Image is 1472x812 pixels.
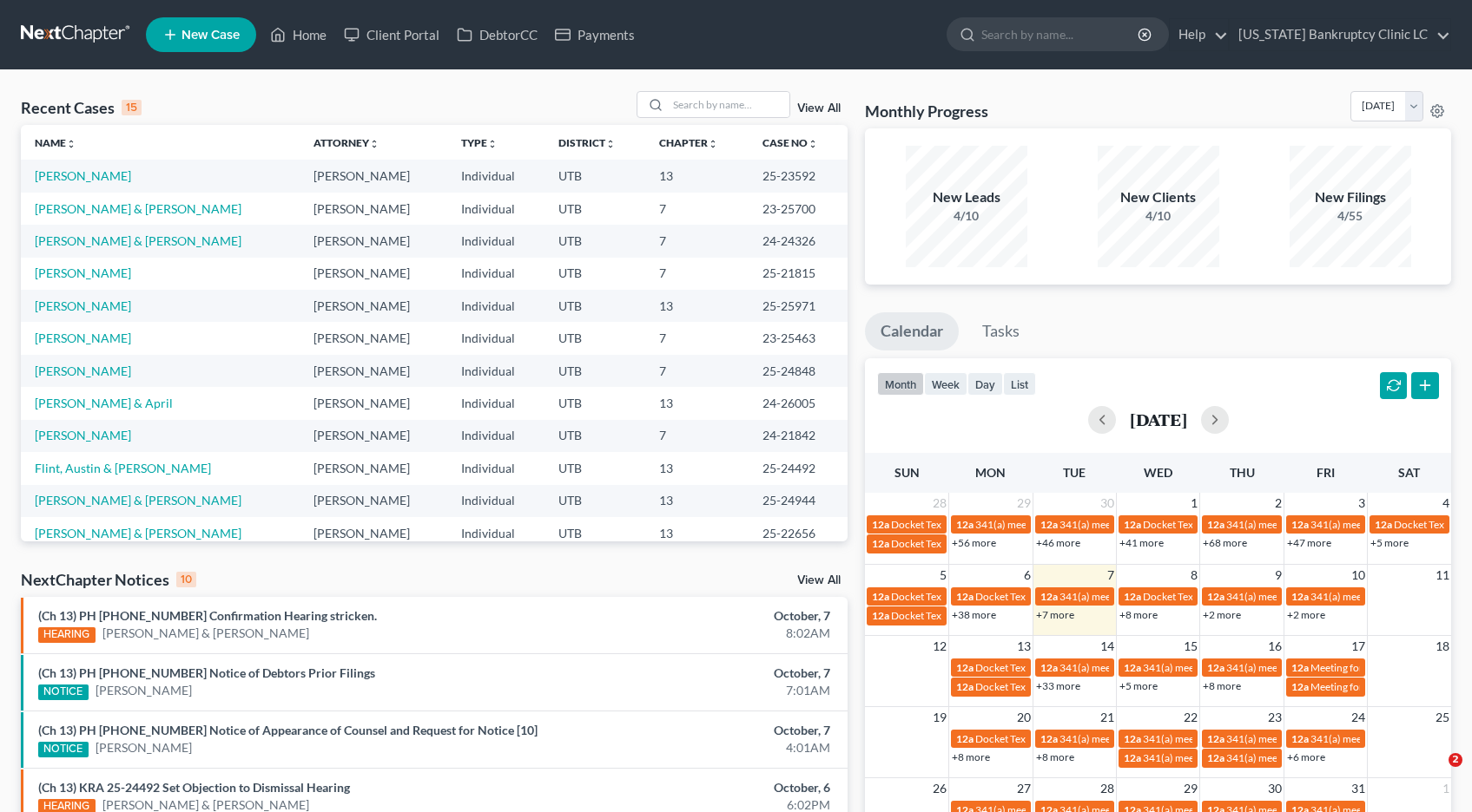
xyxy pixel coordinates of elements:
span: Docket Text: for [PERSON_NAME] [975,732,1131,745]
div: NOTICE [38,742,89,757]
td: Individual [447,387,545,419]
td: UTB [545,355,646,387]
td: UTB [545,160,646,192]
td: [PERSON_NAME] [300,485,447,517]
td: [PERSON_NAME] [300,193,447,225]
a: +2 more [1287,608,1325,621]
span: 7 [1106,565,1116,586]
a: Payments [546,19,644,50]
a: [US_STATE] Bankruptcy Clinic LC [1230,19,1450,50]
span: 12a [956,590,974,603]
a: +56 more [952,536,996,549]
a: +38 more [952,608,996,621]
span: 12a [1124,732,1141,745]
span: Docket Text: for [PERSON_NAME] [891,590,1046,603]
div: October, 7 [578,665,831,682]
button: list [1003,372,1036,396]
td: UTB [545,420,646,452]
a: Tasks [967,312,1035,350]
a: Flint, Austin & [PERSON_NAME] [35,461,211,475]
span: 11 [1434,565,1451,586]
td: 7 [645,258,749,290]
i: unfold_more [808,139,818,149]
span: 10 [1350,565,1367,586]
span: 5 [938,565,948,586]
a: Help [1170,19,1228,50]
iframe: Intercom live chat [1413,753,1455,795]
span: 12a [872,518,889,531]
td: 24-24326 [749,225,848,257]
td: [PERSON_NAME] [300,322,447,354]
span: 18 [1434,636,1451,657]
span: 12a [956,661,974,674]
td: Individual [447,160,545,192]
a: Chapterunfold_more [659,136,718,149]
td: 25-23592 [749,160,848,192]
span: 28 [1099,778,1116,799]
span: 30 [1266,778,1284,799]
td: UTB [545,485,646,517]
td: 23-25463 [749,322,848,354]
td: Individual [447,193,545,225]
td: UTB [545,193,646,225]
td: UTB [545,387,646,419]
span: Tue [1063,465,1086,480]
td: 13 [645,485,749,517]
div: October, 7 [578,607,831,625]
a: +6 more [1287,750,1325,763]
span: 12a [1291,661,1309,674]
span: 27 [1015,778,1033,799]
span: Docket Text: for [PERSON_NAME] [975,680,1131,693]
span: 23 [1266,707,1284,728]
span: 12a [1124,590,1141,603]
span: Docket Text: for [PERSON_NAME] [1143,518,1298,531]
span: 12a [1040,518,1058,531]
span: 29 [1182,778,1199,799]
i: unfold_more [487,139,498,149]
a: [PERSON_NAME] [35,265,131,280]
td: 25-24848 [749,355,848,387]
span: 19 [931,707,948,728]
td: Individual [447,517,545,549]
input: Search by name... [981,18,1140,50]
span: 12a [1040,661,1058,674]
span: 341(a) meeting for [PERSON_NAME] [1143,661,1310,674]
span: Docket Text: for [PERSON_NAME] [891,537,1046,550]
span: 22 [1182,707,1199,728]
a: (Ch 13) PH [PHONE_NUMBER] Confirmation Hearing stricken. [38,608,377,623]
td: 25-24944 [749,485,848,517]
span: 12a [1207,751,1224,764]
span: 12a [872,537,889,550]
td: 24-21842 [749,420,848,452]
td: [PERSON_NAME] [300,517,447,549]
span: 12a [1291,732,1309,745]
a: (Ch 13) PH [PHONE_NUMBER] Notice of Appearance of Counsel and Request for Notice [10] [38,723,538,737]
td: Individual [447,420,545,452]
span: 21 [1099,707,1116,728]
td: Individual [447,322,545,354]
td: [PERSON_NAME] [300,387,447,419]
span: 17 [1350,636,1367,657]
a: Home [261,19,335,50]
td: 25-24492 [749,452,848,484]
span: Meeting for [PERSON_NAME] [1310,680,1447,693]
a: Calendar [865,312,959,350]
td: UTB [545,290,646,322]
a: [PERSON_NAME] & [PERSON_NAME] [35,526,241,540]
span: 341(a) meeting for [PERSON_NAME] [1226,590,1394,603]
div: New Filings [1290,187,1411,207]
span: 12a [1040,732,1058,745]
a: +8 more [1119,608,1158,621]
span: Thu [1230,465,1255,480]
a: (Ch 13) PH [PHONE_NUMBER] Notice of Debtors Prior Filings [38,665,375,680]
span: 24 [1350,707,1367,728]
a: +8 more [952,750,990,763]
a: Typeunfold_more [461,136,498,149]
a: [PERSON_NAME] [96,739,192,756]
span: 12a [1124,751,1141,764]
span: 341(a) meeting for [PERSON_NAME] [1059,590,1227,603]
td: 7 [645,193,749,225]
div: New Clients [1098,187,1219,207]
a: [PERSON_NAME] & [PERSON_NAME] [35,493,241,507]
div: 10 [176,572,196,587]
